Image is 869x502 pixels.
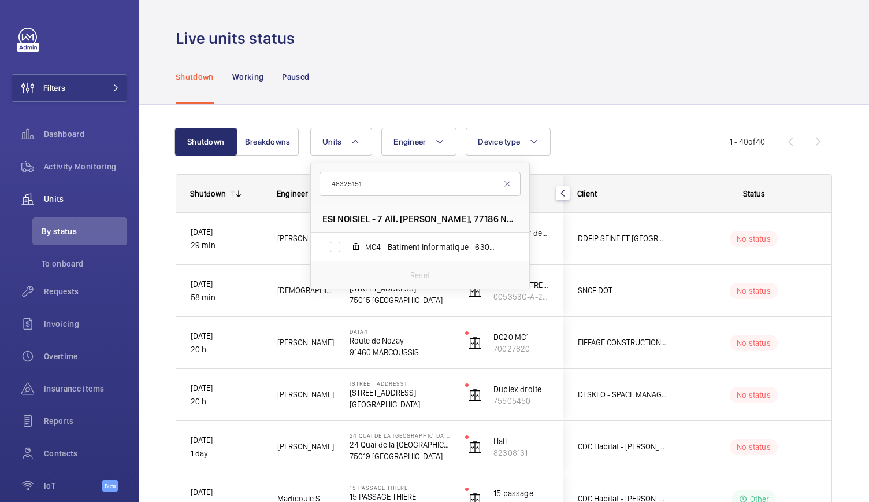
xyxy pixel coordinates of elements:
span: SNCF DOT [578,284,667,297]
span: Filters [43,82,65,94]
span: DDFIP SEINE ET [GEOGRAPHIC_DATA] [578,232,667,245]
button: Shutdown [174,128,237,156]
p: 91460 MARCOUSSIS [350,346,450,358]
button: Device type [466,128,551,156]
input: Find a unit [320,172,521,196]
span: To onboard [42,258,127,270]
button: Breakdowns [236,128,299,156]
span: Client [577,189,597,198]
p: 24 Quai de la [GEOGRAPHIC_DATA] [350,439,450,451]
div: Shutdown [190,189,226,198]
p: 75015 [GEOGRAPHIC_DATA] [350,294,450,306]
h1: Live units status [176,28,302,49]
p: [STREET_ADDRESS] [350,387,450,398]
span: Status [743,189,765,198]
p: [GEOGRAPHIC_DATA] [350,398,450,410]
p: 70027820 [493,343,549,355]
span: Requests [44,286,127,297]
span: ESI NOISIEL - 7 All. [PERSON_NAME], 77186 NOISIEL [322,213,518,225]
p: 24 Quai de la [GEOGRAPHIC_DATA] [350,432,450,439]
p: 005353G-A-2-13-0-27 [493,291,549,302]
p: No status [737,233,771,245]
p: 82308131 [493,447,549,459]
p: [DATE] [191,486,262,499]
p: Shutdown [176,71,214,83]
p: Duplex droite [493,383,549,395]
p: DC20 MC1 [493,331,549,343]
span: [DEMOGRAPHIC_DATA][PERSON_NAME] [277,284,335,297]
span: IoT [44,480,102,492]
span: Dashboard [44,128,127,140]
span: 48325151 [499,242,534,252]
span: Overtime [44,350,127,362]
span: Activity Monitoring [44,161,127,172]
p: [DATE] [191,382,262,395]
p: [DATE] [191,330,262,343]
span: By status [42,226,127,237]
span: CDC Habitat - [PERSON_NAME] [578,440,667,453]
span: [PERSON_NAME] [277,336,335,349]
p: Route de Nozay [350,335,450,346]
span: EIFFAGE CONSTRUCTION IDF Résidentiel & Fonctionnel [578,336,667,349]
p: 29 min [191,239,262,252]
span: Engineer [277,189,308,198]
p: 1 day [191,447,262,460]
span: Insurance items [44,383,127,394]
span: Engineer [393,137,426,146]
p: Reset [410,270,430,281]
img: elevator.svg [468,388,482,402]
span: Invoicing [44,318,127,330]
p: 20 h [191,343,262,356]
p: No status [737,441,771,453]
p: 58 min [191,291,262,304]
p: No status [737,389,771,401]
span: Contacts [44,448,127,459]
p: 15 PASSAGE THIERE [350,484,450,491]
span: [PERSON_NAME] [277,388,335,401]
img: elevator.svg [468,336,482,350]
p: [STREET_ADDRESS] [350,380,450,387]
p: [DATE] [191,226,262,239]
span: Device type [478,137,520,146]
span: DESKEO - SPACE MANAGEMENT [578,388,667,401]
p: 20 h [191,395,262,408]
p: 15 passage [493,488,549,499]
span: Beta [102,480,118,492]
p: No status [737,285,771,297]
span: 1 - 40 40 [730,138,765,146]
button: Engineer [381,128,456,156]
p: DATA4 [350,328,450,335]
span: of [748,137,756,146]
span: [PERSON_NAME] [277,440,335,453]
p: 75019 [GEOGRAPHIC_DATA] [350,451,450,462]
p: [DATE] [191,434,262,447]
p: 75505450 [493,395,549,407]
p: Paused [282,71,309,83]
p: Working [232,71,263,83]
img: elevator.svg [468,284,482,298]
span: Reports [44,415,127,427]
button: Filters [12,74,127,102]
p: [DATE] [191,278,262,291]
img: elevator.svg [468,440,482,454]
p: Hall [493,435,549,447]
span: MC4 - Batiment Informatique - 63027, [365,241,499,253]
button: Units [310,128,372,156]
span: [PERSON_NAME] [277,232,335,245]
p: No status [737,337,771,349]
span: Units [44,193,127,205]
span: Units [322,137,341,146]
